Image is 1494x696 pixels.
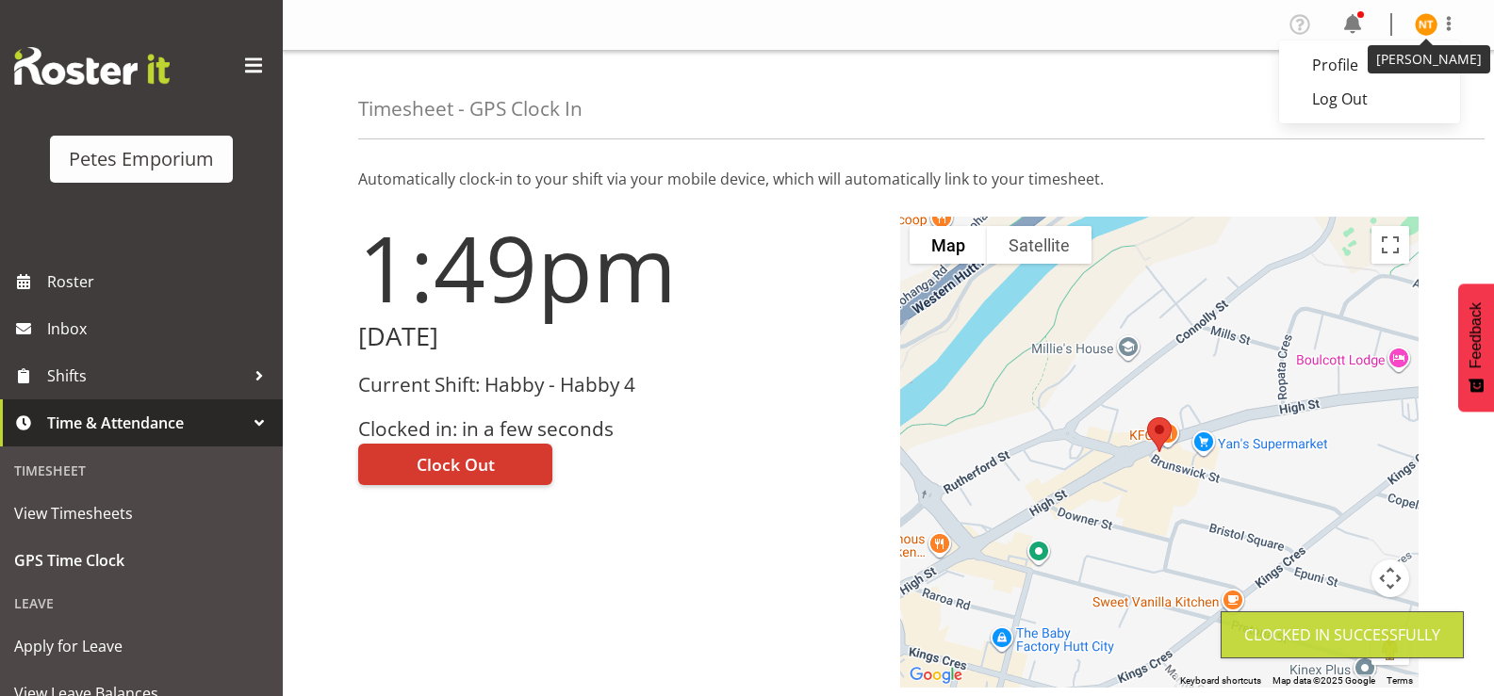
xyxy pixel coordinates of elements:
a: Profile [1279,48,1460,82]
a: Log Out [1279,82,1460,116]
button: Show satellite imagery [987,226,1092,264]
button: Show street map [910,226,987,264]
span: View Timesheets [14,499,269,527]
span: Inbox [47,315,273,343]
h4: Timesheet - GPS Clock In [358,98,583,120]
h3: Clocked in: in a few seconds [358,418,878,440]
button: Toggle fullscreen view [1371,226,1409,264]
a: Terms (opens in new tab) [1387,675,1413,686]
p: Automatically clock-in to your shift via your mobile device, which will automatically link to you... [358,168,1419,190]
button: Feedback - Show survey [1458,283,1494,412]
div: Leave [5,584,278,623]
div: Clocked in Successfully [1244,623,1440,646]
h1: 1:49pm [358,217,878,318]
img: nicole-thomson8388.jpg [1415,13,1437,36]
button: Keyboard shortcuts [1180,674,1261,688]
h3: Current Shift: Habby - Habby 4 [358,374,878,396]
img: Rosterit website logo [14,47,170,85]
a: Apply for Leave [5,623,278,670]
span: Roster [47,267,273,296]
a: GPS Time Clock [5,537,278,584]
button: Clock Out [358,444,552,485]
span: Clock Out [417,452,495,477]
span: Shifts [47,362,245,390]
span: Time & Attendance [47,409,245,437]
span: Feedback [1468,302,1485,368]
span: GPS Time Clock [14,546,269,575]
h2: [DATE] [358,322,878,351]
div: Petes Emporium [69,145,214,173]
img: Google [905,663,967,688]
button: Map camera controls [1371,559,1409,597]
a: View Timesheets [5,490,278,537]
a: Open this area in Google Maps (opens a new window) [905,663,967,688]
span: Map data ©2025 Google [1272,675,1375,686]
span: Apply for Leave [14,632,269,660]
div: Timesheet [5,451,278,490]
